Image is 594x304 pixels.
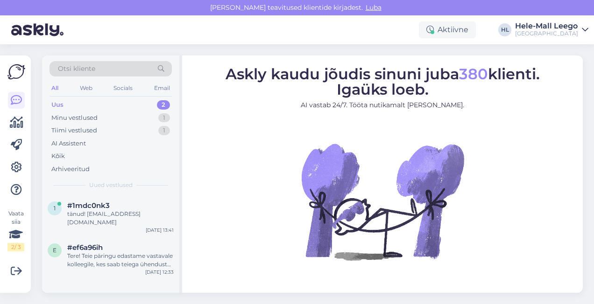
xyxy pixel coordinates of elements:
[7,243,24,251] div: 2 / 3
[51,139,86,148] div: AI Assistent
[51,152,65,161] div: Kõik
[459,65,488,83] span: 380
[158,126,170,135] div: 1
[67,243,103,252] span: #ef6a96ih
[498,23,511,36] div: HL
[515,30,578,37] div: [GEOGRAPHIC_DATA]
[67,210,174,227] div: tänud! [EMAIL_ADDRESS][DOMAIN_NAME]
[363,3,384,12] span: Luba
[67,201,110,210] span: #1mdc0nk3
[51,165,90,174] div: Arhiveeritud
[7,209,24,251] div: Vaata siia
[51,113,98,123] div: Minu vestlused
[515,22,588,37] a: Hele-Mall Leego[GEOGRAPHIC_DATA]
[51,100,64,110] div: Uus
[7,63,25,81] img: Askly Logo
[146,227,174,234] div: [DATE] 13:41
[58,64,95,74] span: Otsi kliente
[298,117,467,285] img: No Chat active
[53,247,57,254] span: e
[89,181,133,189] span: Uued vestlused
[51,126,97,135] div: Tiimi vestlused
[226,100,540,110] p: AI vastab 24/7. Tööta nutikamalt [PERSON_NAME].
[112,82,134,94] div: Socials
[419,21,476,38] div: Aktiivne
[78,82,94,94] div: Web
[67,252,174,269] div: Tere! Teie päringu edastame vastavale kolleegile, kes saab teiega ühendust [PERSON_NAME] seoses p...
[152,82,172,94] div: Email
[157,100,170,110] div: 2
[226,65,540,98] span: Askly kaudu jõudis sinuni juba klienti. Igaüks loeb.
[54,205,56,212] span: 1
[515,22,578,30] div: Hele-Mall Leego
[145,269,174,276] div: [DATE] 12:33
[49,82,60,94] div: All
[158,113,170,123] div: 1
